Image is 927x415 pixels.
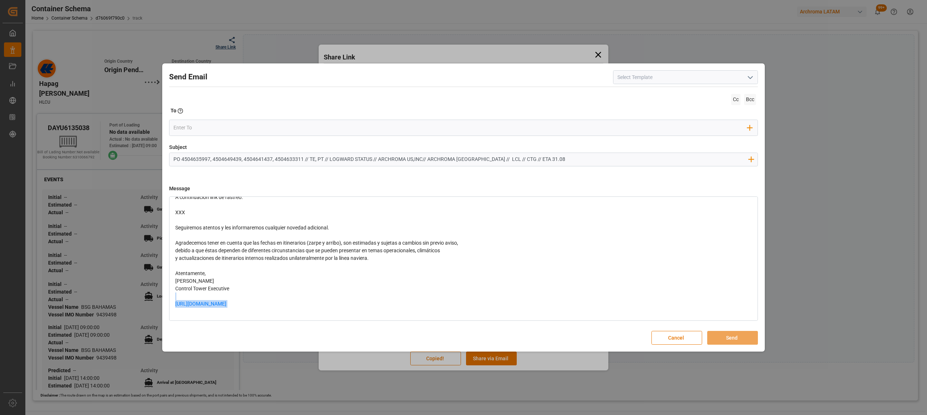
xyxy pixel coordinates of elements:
[175,225,329,231] span: Seguiremos atentos y les informaremos cualquier novedad adicional.
[175,278,214,284] span: [PERSON_NAME]
[175,255,369,261] span: y actualizaciones de itinerarios internos realizados unilateralmente por la línea naviera.
[171,107,176,115] h2: To
[744,94,756,105] span: Bcc
[175,301,226,307] a: [URL][DOMAIN_NAME]
[707,331,758,345] button: Send
[170,142,757,320] div: rdw-wrapper
[175,209,185,215] span: XXX
[175,240,458,246] span: Agradecemos tener en cuenta que las fechas en itinerarios (zarpe y arribo), son estimadas y sujet...
[175,286,229,291] span: Control Tower Executive
[169,153,752,166] input: Enter Subject here
[175,248,440,253] span: debido a que éstas dependen de diferentes circunstancias que se pueden presentar en temas operaci...
[651,331,702,345] button: Cancel
[613,70,758,84] input: Select Template
[744,72,755,83] button: open menu
[173,123,748,133] input: Enter To
[169,144,187,151] label: Subject
[169,71,207,83] h2: Send Email
[175,194,243,200] span: A continuación link de rastreo:
[731,94,741,105] span: Cc
[169,182,190,195] label: Message
[175,270,206,276] span: Atentamente,
[175,163,752,315] div: rdw-editor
